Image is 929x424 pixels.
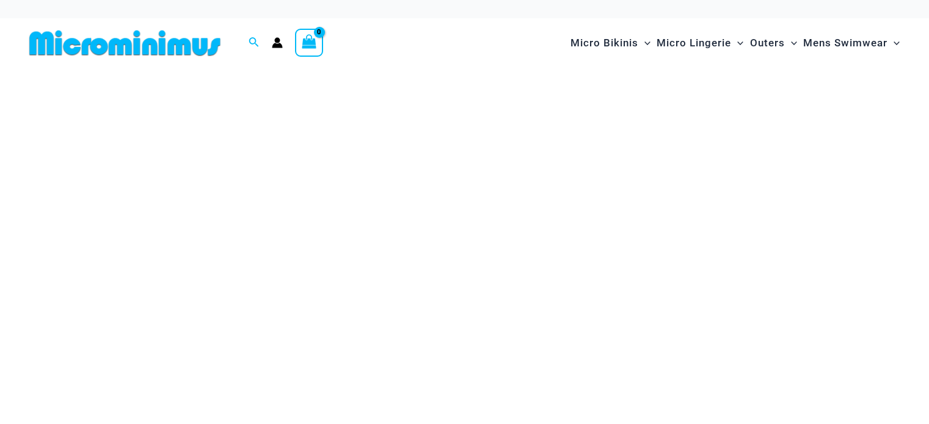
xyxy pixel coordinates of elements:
[249,35,260,51] a: Search icon link
[566,23,905,63] nav: Site Navigation
[657,27,731,59] span: Micro Lingerie
[800,24,903,62] a: Mens SwimwearMenu ToggleMenu Toggle
[567,24,654,62] a: Micro BikinisMenu ToggleMenu Toggle
[24,29,225,57] img: MM SHOP LOGO FLAT
[750,27,785,59] span: Outers
[295,29,323,57] a: View Shopping Cart, empty
[638,27,650,59] span: Menu Toggle
[887,27,900,59] span: Menu Toggle
[272,37,283,48] a: Account icon link
[570,27,638,59] span: Micro Bikinis
[785,27,797,59] span: Menu Toggle
[803,27,887,59] span: Mens Swimwear
[731,27,743,59] span: Menu Toggle
[747,24,800,62] a: OutersMenu ToggleMenu Toggle
[654,24,746,62] a: Micro LingerieMenu ToggleMenu Toggle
